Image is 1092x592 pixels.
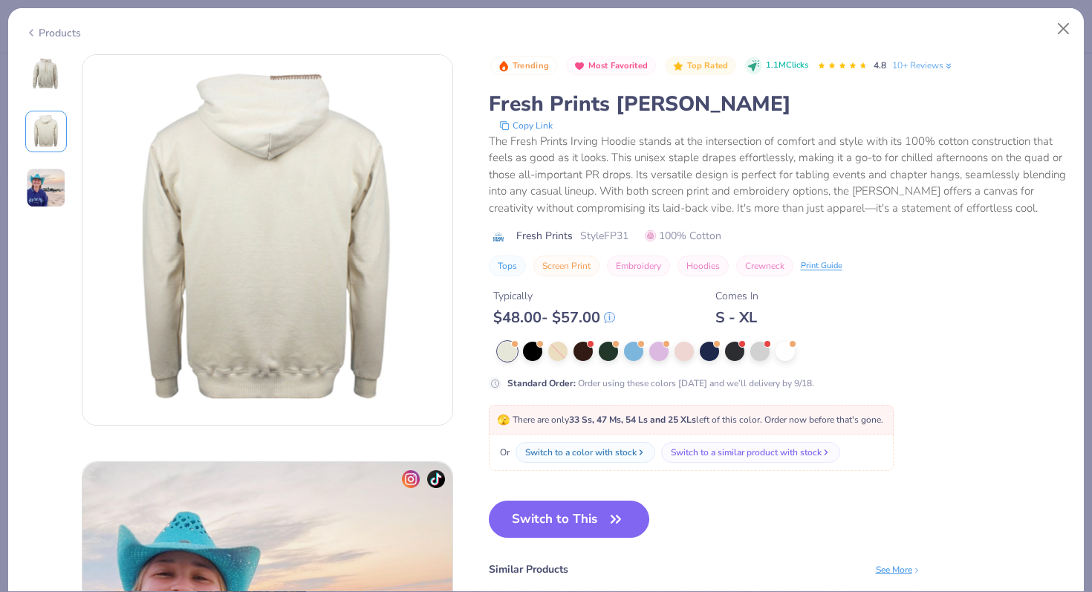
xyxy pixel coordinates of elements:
img: tiktok-icon.png [427,470,445,488]
div: Order using these colors [DATE] and we’ll delivery by 9/18. [507,377,814,390]
div: Switch to a color with stock [525,446,637,459]
div: Comes In [715,288,758,304]
button: Tops [489,256,526,276]
div: Fresh Prints [PERSON_NAME] [489,90,1067,118]
button: Embroidery [607,256,670,276]
button: Hoodies [677,256,729,276]
div: S - XL [715,308,758,327]
img: User generated content [26,168,66,208]
img: Back [28,114,64,149]
button: Switch to This [489,501,650,538]
button: Close [1050,15,1078,43]
button: Screen Print [533,256,599,276]
span: Top Rated [687,62,729,70]
span: Most Favorited [588,62,648,70]
span: Fresh Prints [516,228,573,244]
span: 🫣 [497,413,510,427]
button: Badge Button [490,56,557,76]
div: 4.8 Stars [817,54,868,78]
div: Typically [493,288,615,304]
div: Switch to a similar product with stock [671,446,822,459]
span: There are only left of this color. Order now before that's gone. [497,414,883,426]
span: 4.8 [874,59,886,71]
img: Top Rated sort [672,60,684,72]
div: Print Guide [801,260,842,273]
img: Most Favorited sort [573,60,585,72]
button: Badge Button [665,56,736,76]
div: $ 48.00 - $ 57.00 [493,308,615,327]
img: brand logo [489,231,509,243]
button: copy to clipboard [495,118,557,133]
button: Switch to a similar product with stock [661,442,840,463]
button: Badge Button [566,56,656,76]
span: 1.1M Clicks [766,59,808,72]
div: Similar Products [489,562,568,577]
button: Crewneck [736,256,793,276]
span: Style FP31 [580,228,628,244]
strong: 33 Ss, 47 Ms, 54 Ls and 25 XLs [569,414,696,426]
a: 10+ Reviews [892,59,954,72]
img: insta-icon.png [402,470,420,488]
strong: Standard Order : [507,377,576,389]
div: Products [25,25,81,41]
img: Trending sort [498,60,510,72]
span: Or [497,446,510,459]
div: The Fresh Prints Irving Hoodie stands at the intersection of comfort and style with its 100% cott... [489,133,1067,217]
button: Switch to a color with stock [516,442,655,463]
span: 100% Cotton [645,228,721,244]
div: See More [876,563,921,576]
img: Back [82,55,452,425]
span: Trending [513,62,549,70]
img: Front [28,57,64,93]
